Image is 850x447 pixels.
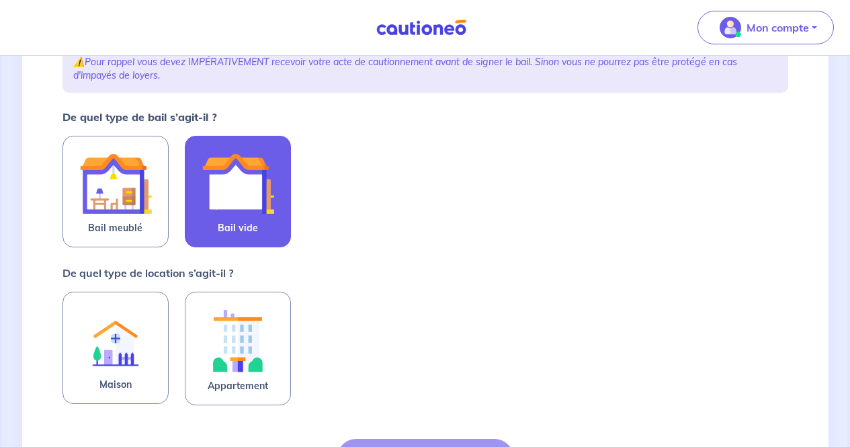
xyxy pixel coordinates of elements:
[79,303,152,376] img: illu_rent.svg
[73,56,737,81] em: Pour rappel vous devez IMPÉRATIVEMENT recevoir votre acte de cautionnement avant de signer le bai...
[202,147,274,220] img: illu_empty_lease.svg
[79,147,152,220] img: illu_furnished_lease.svg
[62,110,217,124] strong: De quel type de bail s’agit-il ?
[697,11,834,44] button: illu_account_valid_menu.svgMon compte
[88,220,142,236] span: Bail meublé
[202,303,274,378] img: illu_apartment.svg
[747,19,809,36] p: Mon compte
[73,55,777,82] p: ⚠️
[62,265,233,281] p: De quel type de location s’agit-il ?
[208,378,268,394] span: Appartement
[371,19,472,36] img: Cautioneo
[99,376,132,393] span: Maison
[218,220,258,236] span: Bail vide
[720,17,741,38] img: illu_account_valid_menu.svg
